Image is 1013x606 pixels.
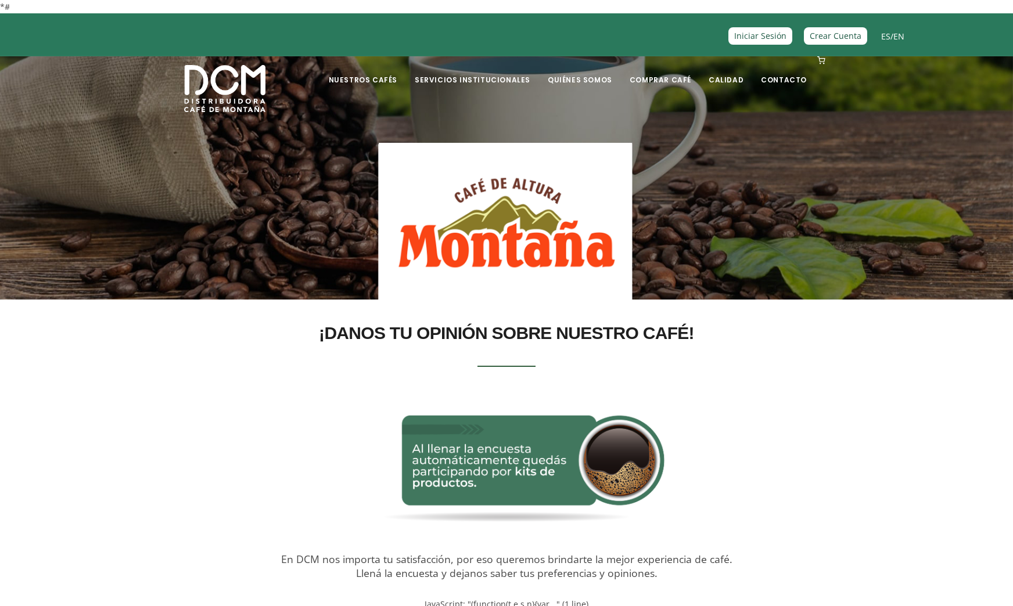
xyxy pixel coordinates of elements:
[541,57,619,85] a: Quiénes Somos
[237,384,775,553] img: DCM-ICONOS-Landing-ENCUESTA-1920X600-150-PPI-V4-02.png
[804,27,867,44] a: Crear Cuenta
[881,30,904,43] span: /
[623,57,698,85] a: Comprar Café
[881,31,890,42] a: ES
[184,553,829,580] div: En DCM nos importa tu satisfacción, por eso queremos brindarte la mejor experiencia de café. Llen...
[184,317,829,349] h2: ¡DANOS TU OPINIÓN SOBRE NUESTRO CAFÉ!
[408,57,537,85] a: Servicios Institucionales
[728,27,792,44] a: Iniciar Sesión
[322,57,404,85] a: Nuestros Cafés
[754,57,814,85] a: Contacto
[893,31,904,42] a: EN
[702,57,750,85] a: Calidad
